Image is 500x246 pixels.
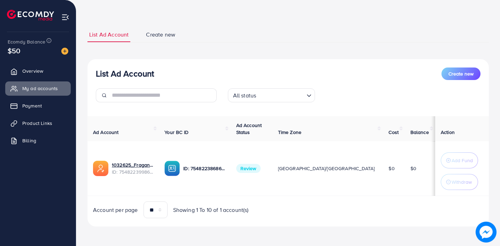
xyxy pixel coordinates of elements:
[5,134,71,148] a: Billing
[389,165,394,172] span: $0
[89,31,129,39] span: List Ad Account
[22,120,52,127] span: Product Links
[164,129,189,136] span: Your BC ID
[5,116,71,130] a: Product Links
[164,161,180,176] img: ic-ba-acc.ded83a64.svg
[93,206,138,214] span: Account per page
[173,206,249,214] span: Showing 1 To 10 of 1 account(s)
[5,64,71,78] a: Overview
[258,89,303,101] input: Search for option
[476,222,497,243] img: image
[112,161,153,168] a: 1032625_Fraganics 1_1757457873291
[96,69,154,79] h3: List Ad Account
[93,161,108,176] img: ic-ads-acc.e4c84228.svg
[410,129,429,136] span: Balance
[441,68,480,80] button: Create new
[112,168,153,175] span: ID: 7548223998636015633
[5,81,71,95] a: My ad accounts
[232,90,258,101] span: All status
[236,122,262,136] span: Ad Account Status
[448,70,474,77] span: Create new
[441,174,478,190] button: Withdraw
[452,178,472,186] p: Withdraw
[5,99,71,113] a: Payment
[236,164,261,173] span: Review
[389,129,399,136] span: Cost
[22,137,36,144] span: Billing
[8,46,20,56] span: $50
[410,165,416,172] span: $0
[7,10,54,21] img: logo
[8,38,45,45] span: Ecomdy Balance
[61,13,69,21] img: menu
[278,165,375,172] span: [GEOGRAPHIC_DATA]/[GEOGRAPHIC_DATA]
[22,102,42,109] span: Payment
[22,85,58,92] span: My ad accounts
[146,31,175,39] span: Create new
[183,164,225,173] p: ID: 7548223868658778113
[61,48,68,55] img: image
[278,129,301,136] span: Time Zone
[112,161,153,176] div: <span class='underline'>1032625_Fraganics 1_1757457873291</span></br>7548223998636015633
[228,88,315,102] div: Search for option
[93,129,119,136] span: Ad Account
[441,129,455,136] span: Action
[452,156,473,165] p: Add Fund
[441,152,478,168] button: Add Fund
[22,68,43,74] span: Overview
